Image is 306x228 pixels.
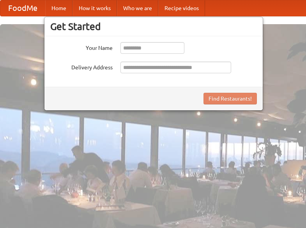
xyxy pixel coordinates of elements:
[203,93,257,104] button: Find Restaurants!
[45,0,73,16] a: Home
[50,42,113,52] label: Your Name
[0,0,45,16] a: FoodMe
[117,0,158,16] a: Who we are
[50,21,257,32] h3: Get Started
[73,0,117,16] a: How it works
[50,62,113,71] label: Delivery Address
[158,0,205,16] a: Recipe videos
